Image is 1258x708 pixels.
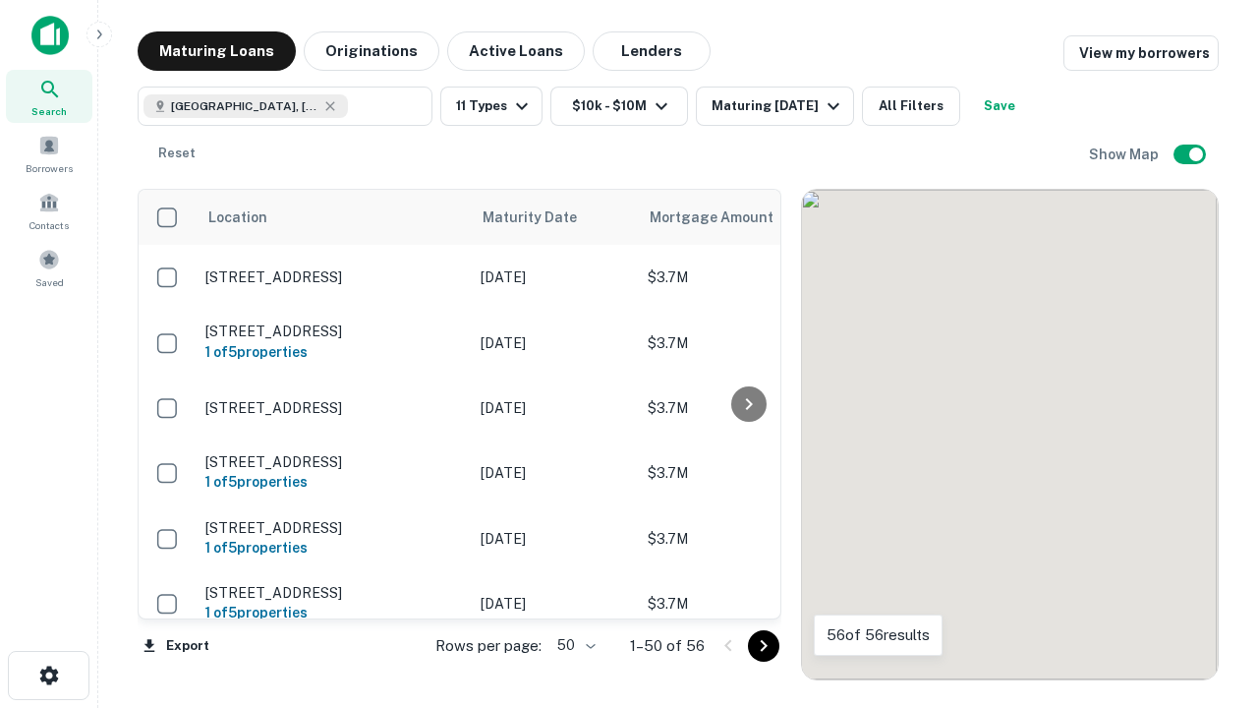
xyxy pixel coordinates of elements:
[196,190,471,245] th: Location
[712,94,845,118] div: Maturing [DATE]
[648,397,844,419] p: $3.7M
[205,268,461,286] p: [STREET_ADDRESS]
[35,274,64,290] span: Saved
[29,217,69,233] span: Contacts
[145,134,208,173] button: Reset
[648,266,844,288] p: $3.7M
[481,332,628,354] p: [DATE]
[648,528,844,550] p: $3.7M
[205,323,461,340] p: [STREET_ADDRESS]
[630,634,705,658] p: 1–50 of 56
[648,593,844,615] p: $3.7M
[435,634,542,658] p: Rows per page:
[481,266,628,288] p: [DATE]
[549,631,599,660] div: 50
[440,87,543,126] button: 11 Types
[481,593,628,615] p: [DATE]
[696,87,854,126] button: Maturing [DATE]
[138,31,296,71] button: Maturing Loans
[481,528,628,550] p: [DATE]
[138,631,214,661] button: Export
[171,97,318,115] span: [GEOGRAPHIC_DATA], [GEOGRAPHIC_DATA]
[1063,35,1219,71] a: View my borrowers
[748,630,779,662] button: Go to next page
[483,206,602,229] span: Maturity Date
[6,127,92,180] a: Borrowers
[471,190,638,245] th: Maturity Date
[1160,488,1258,582] iframe: Chat Widget
[648,332,844,354] p: $3.7M
[31,103,67,119] span: Search
[447,31,585,71] button: Active Loans
[205,519,461,537] p: [STREET_ADDRESS]
[1089,144,1162,165] h6: Show Map
[304,31,439,71] button: Originations
[481,397,628,419] p: [DATE]
[802,190,1218,679] div: 0 0
[207,206,267,229] span: Location
[827,623,930,647] p: 56 of 56 results
[862,87,960,126] button: All Filters
[6,184,92,237] a: Contacts
[593,31,711,71] button: Lenders
[26,160,73,176] span: Borrowers
[205,602,461,623] h6: 1 of 5 properties
[481,462,628,484] p: [DATE]
[205,584,461,602] p: [STREET_ADDRESS]
[205,471,461,493] h6: 1 of 5 properties
[638,190,854,245] th: Mortgage Amount
[968,87,1031,126] button: Save your search to get updates of matches that match your search criteria.
[205,537,461,559] h6: 1 of 5 properties
[6,241,92,294] a: Saved
[550,87,688,126] button: $10k - $10M
[205,453,461,471] p: [STREET_ADDRESS]
[650,206,799,229] span: Mortgage Amount
[205,399,461,417] p: [STREET_ADDRESS]
[205,341,461,363] h6: 1 of 5 properties
[6,70,92,123] a: Search
[31,16,69,55] img: capitalize-icon.png
[648,462,844,484] p: $3.7M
